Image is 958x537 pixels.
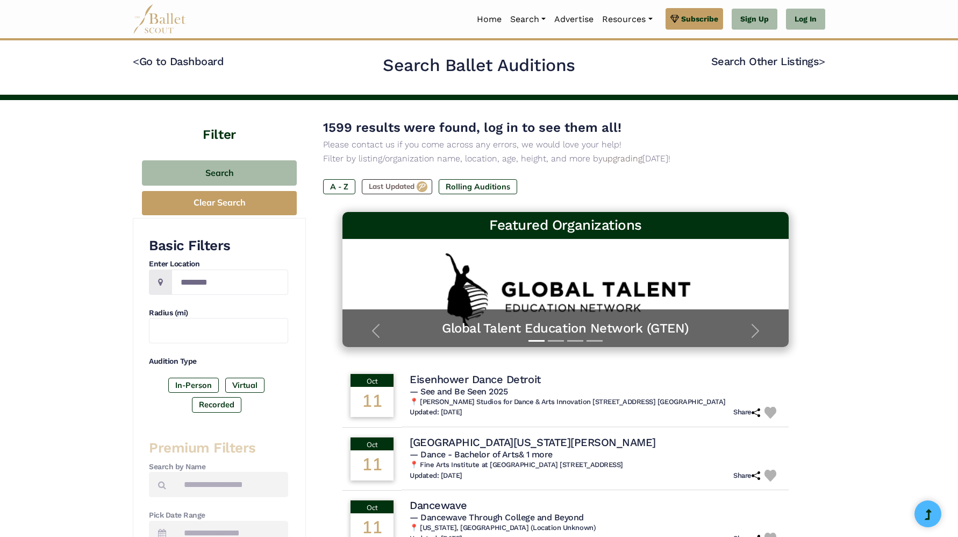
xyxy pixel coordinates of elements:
a: Home [473,8,506,31]
label: Rolling Auditions [439,179,517,194]
label: In-Person [168,378,219,393]
h6: Updated: [DATE] [410,471,462,481]
p: Please contact us if you come across any errors, we would love your help! [323,138,808,152]
label: Recorded [192,397,241,412]
h6: 📍 Fine Arts Institute at [GEOGRAPHIC_DATA] [STREET_ADDRESS] [410,461,781,470]
h6: 📍 [PERSON_NAME] Studios for Dance & Arts Innovation [STREET_ADDRESS] [GEOGRAPHIC_DATA] [410,398,781,407]
span: — See and Be Seen 2025 [410,386,507,397]
h4: Eisenhower Dance Detroit [410,372,540,386]
label: A - Z [323,179,355,194]
input: Search by names... [175,472,288,497]
a: Subscribe [666,8,723,30]
a: <Go to Dashboard [133,55,224,68]
code: > [819,54,825,68]
button: Slide 2 [548,335,564,347]
h6: 📍 [US_STATE], [GEOGRAPHIC_DATA] (Location Unknown) [410,524,781,533]
span: Subscribe [681,13,718,25]
a: Global Talent Education Network (GTEN) [353,320,778,337]
h4: Pick Date Range [149,510,288,521]
input: Location [171,270,288,295]
code: < [133,54,139,68]
h6: Updated: [DATE] [410,408,462,417]
a: Sign Up [732,9,777,30]
h4: Radius (mi) [149,308,288,319]
a: Advertise [550,8,598,31]
label: Virtual [225,378,264,393]
h4: Search by Name [149,462,288,472]
button: Slide 4 [587,335,603,347]
span: 1599 results were found, log in to see them all! [323,120,621,135]
p: Filter by listing/organization name, location, age, height, and more by [DATE]! [323,152,808,166]
h6: Share [733,471,760,481]
h6: Share [733,408,760,417]
img: gem.svg [670,13,679,25]
div: 11 [351,387,394,417]
label: Last Updated [362,179,432,194]
a: upgrading [603,153,642,164]
div: Oct [351,437,394,450]
div: 11 [351,450,394,481]
a: Search [506,8,550,31]
button: Slide 3 [567,335,583,347]
a: & 1 more [519,449,553,460]
h3: Premium Filters [149,439,288,457]
h3: Basic Filters [149,237,288,255]
button: Clear Search [142,191,297,215]
h4: Audition Type [149,356,288,367]
span: — Dancewave Through College and Beyond [410,512,584,522]
div: Oct [351,374,394,387]
h2: Search Ballet Auditions [383,54,575,77]
button: Slide 1 [528,335,545,347]
h4: [GEOGRAPHIC_DATA][US_STATE][PERSON_NAME] [410,435,656,449]
button: Search [142,160,297,186]
a: Resources [598,8,656,31]
a: Search Other Listings> [711,55,825,68]
h4: Filter [133,100,306,144]
h3: Featured Organizations [351,216,780,235]
span: — Dance - Bachelor of Arts [410,449,553,460]
a: Log In [786,9,825,30]
h4: Dancewave [410,498,467,512]
h4: Enter Location [149,259,288,270]
div: Oct [351,500,394,513]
